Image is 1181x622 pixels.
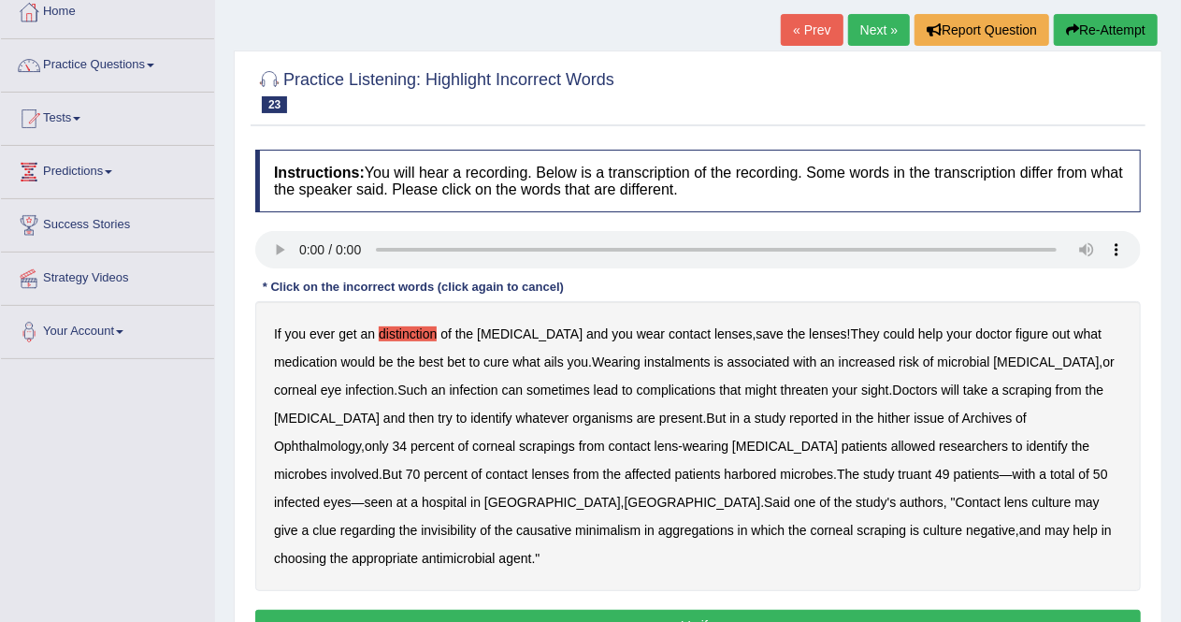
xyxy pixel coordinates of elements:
b: might [745,383,777,398]
b: is [910,523,919,538]
b: corneal [274,383,317,398]
b: doctor [976,326,1013,341]
b: corneal [472,439,515,454]
b: to [469,354,481,369]
b: microbes [780,467,833,482]
b: and [383,411,405,426]
b: figure [1015,326,1048,341]
b: the [787,326,805,341]
b: of [440,326,452,341]
b: then [409,411,434,426]
b: give [274,523,298,538]
b: your [832,383,857,398]
b: of [458,439,469,454]
b: patients [675,467,721,482]
b: causative [516,523,571,538]
b: If [274,326,281,341]
a: « Prev [781,14,843,46]
b: is [714,354,724,369]
b: you [612,326,633,341]
b: associated [727,354,790,369]
b: culture [923,523,962,538]
b: culture [1032,495,1072,510]
b: with [1013,467,1036,482]
b: an [361,326,376,341]
a: Success Stories [1,199,214,246]
b: a [1040,467,1047,482]
b: of [948,411,959,426]
b: lenses [532,467,569,482]
b: present [659,411,703,426]
h4: You will hear a recording. Below is a transcription of the recording. Some words in the transcrip... [255,150,1141,212]
b: in [644,523,655,538]
b: identify [1027,439,1068,454]
a: Practice Questions [1,39,214,86]
b: and [586,326,608,341]
b: wearing [683,439,728,454]
b: [GEOGRAPHIC_DATA] [625,495,761,510]
b: of [923,354,934,369]
b: patients [954,467,1000,482]
b: Wearing [592,354,641,369]
b: medication [274,354,338,369]
b: the [330,551,348,566]
b: [MEDICAL_DATA] [732,439,838,454]
b: to [1012,439,1023,454]
b: a [302,523,310,538]
b: in [470,495,481,510]
b: the [856,411,873,426]
b: whatever [516,411,569,426]
b: of [480,523,491,538]
b: microbes [274,467,327,482]
b: only [365,439,389,454]
a: Next » [848,14,910,46]
b: 34 [393,439,408,454]
b: antimicrobial [422,551,496,566]
b: are [637,411,655,426]
b: lead [594,383,618,398]
b: out [1052,326,1070,341]
b: of [1015,411,1027,426]
a: Your Account [1,306,214,353]
b: the [788,523,806,538]
b: total [1050,467,1074,482]
b: allowed [891,439,935,454]
b: involved [331,467,379,482]
b: save [756,326,785,341]
b: agent [499,551,532,566]
b: [MEDICAL_DATA] [477,326,583,341]
b: ails [544,354,564,369]
b: contact [669,326,711,341]
b: 50 [1093,467,1108,482]
b: may [1044,523,1069,538]
b: [MEDICAL_DATA] [994,354,1100,369]
b: in [729,411,740,426]
b: may [1074,495,1099,510]
b: distinction [379,326,437,341]
b: Said [764,495,790,510]
b: in [1102,523,1112,538]
b: eye [321,383,342,398]
b: researchers [939,439,1008,454]
b: would [341,354,376,369]
b: hither [877,411,910,426]
b: aggregations [658,523,734,538]
b: which [752,523,785,538]
b: contact [609,439,651,454]
a: Predictions [1,146,214,193]
b: a [743,411,751,426]
b: corneal [811,523,854,538]
b: the [495,523,512,538]
b: contact [486,467,528,482]
b: negative [966,523,1015,538]
b: affected [625,467,671,482]
b: organisms [572,411,633,426]
b: reported [789,411,838,426]
b: help [918,326,943,341]
b: But [707,411,727,426]
b: Contact [956,495,1001,510]
b: clue [312,523,337,538]
b: with [794,354,817,369]
b: study [755,411,785,426]
b: or [1102,354,1114,369]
